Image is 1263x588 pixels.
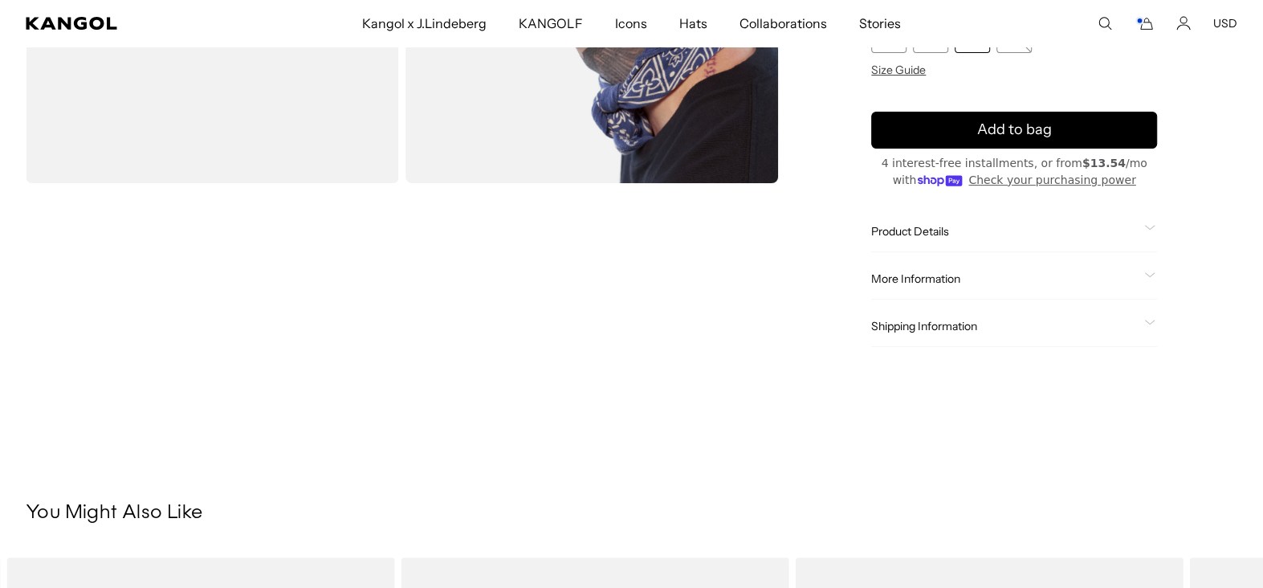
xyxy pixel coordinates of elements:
[871,112,1157,149] button: Add to bag
[871,272,1138,286] span: More Information
[26,17,239,30] a: Kangol
[1176,16,1191,31] a: Account
[871,319,1138,333] span: Shipping Information
[871,224,1138,239] span: Product Details
[977,119,1052,141] span: Add to bag
[1135,16,1154,31] button: Cart
[1213,16,1237,31] button: USD
[871,63,926,77] span: Size Guide
[1098,16,1112,31] summary: Search here
[26,501,1237,525] h3: You Might Also Like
